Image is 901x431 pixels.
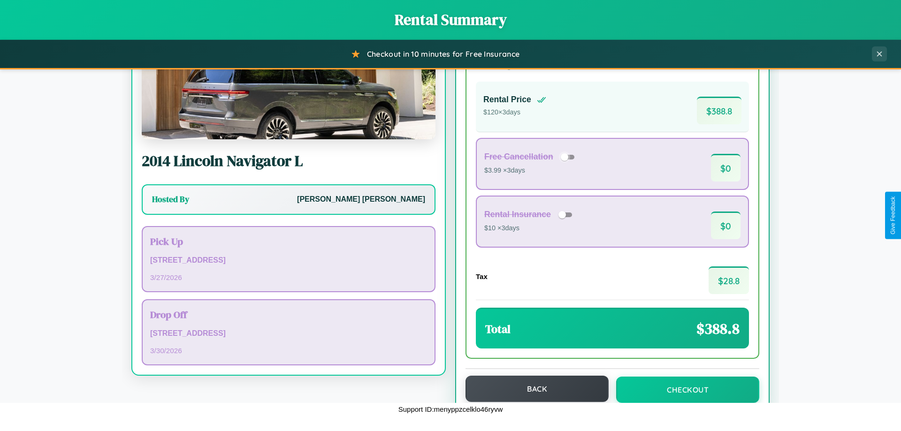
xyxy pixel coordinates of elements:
[484,210,551,219] h4: Rental Insurance
[696,318,740,339] span: $ 388.8
[484,222,575,234] p: $10 × 3 days
[152,194,189,205] h3: Hosted By
[150,344,427,357] p: 3 / 30 / 2026
[483,95,531,105] h4: Rental Price
[398,403,503,416] p: Support ID: menyppzcelklo46ryvw
[485,321,511,337] h3: Total
[9,9,892,30] h1: Rental Summary
[150,254,427,267] p: [STREET_ADDRESS]
[711,212,741,239] span: $ 0
[483,106,546,119] p: $ 120 × 3 days
[890,197,896,234] div: Give Feedback
[142,45,435,139] img: Lincoln Navigator L
[466,376,609,402] button: Back
[367,49,519,59] span: Checkout in 10 minutes for Free Insurance
[150,271,427,284] p: 3 / 27 / 2026
[697,97,741,124] span: $ 388.8
[150,327,427,340] p: [STREET_ADDRESS]
[142,151,435,171] h2: 2014 Lincoln Navigator L
[616,377,759,403] button: Checkout
[297,193,425,206] p: [PERSON_NAME] [PERSON_NAME]
[150,234,427,248] h3: Pick Up
[484,152,553,162] h4: Free Cancellation
[709,266,749,294] span: $ 28.8
[711,154,741,181] span: $ 0
[150,308,427,321] h3: Drop Off
[484,165,578,177] p: $3.99 × 3 days
[476,272,488,280] h4: Tax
